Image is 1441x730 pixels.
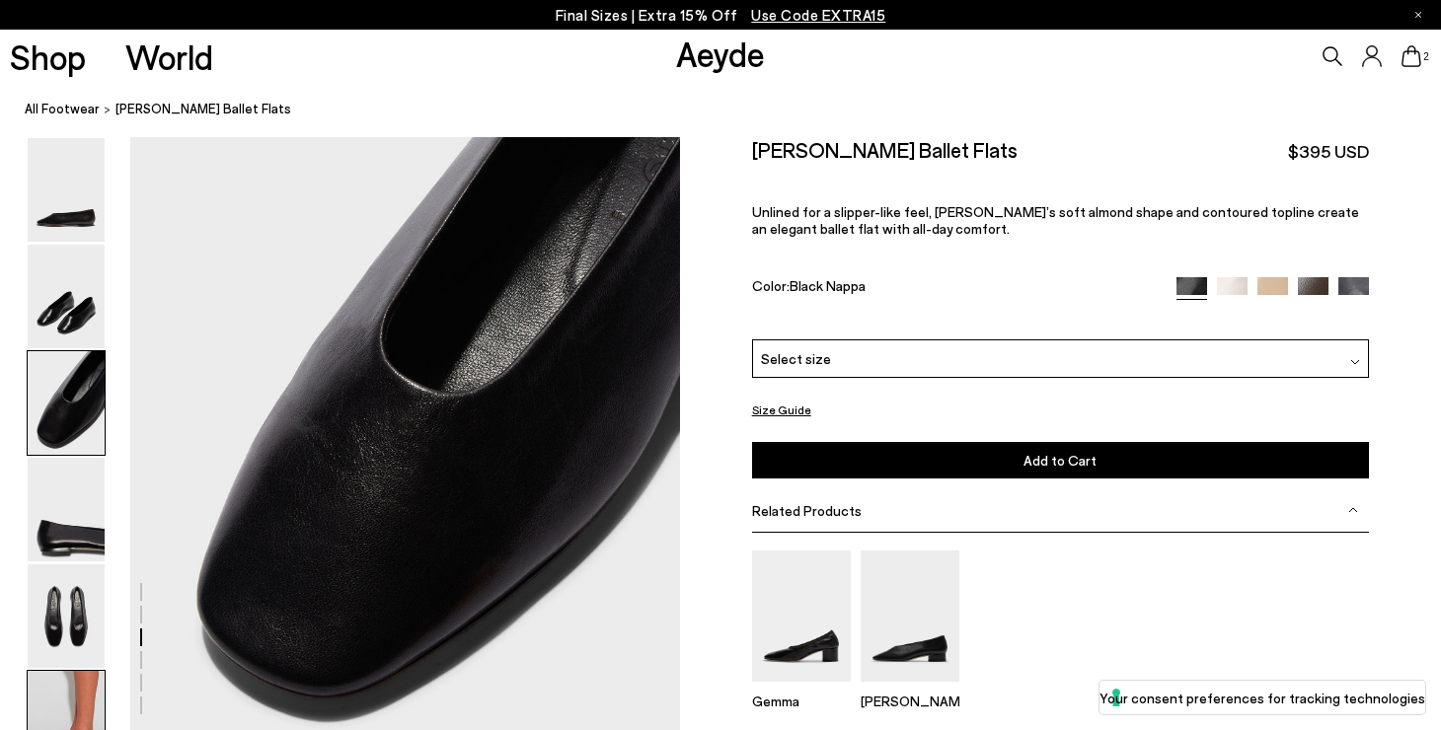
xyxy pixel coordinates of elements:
button: Size Guide [752,398,811,422]
a: Delia Low-Heeled Ballet Pumps [PERSON_NAME] [861,668,959,709]
img: Kirsten Ballet Flats - Image 4 [28,458,105,561]
nav: breadcrumb [25,83,1441,137]
img: svg%3E [1350,357,1360,367]
span: Add to Cart [1024,452,1097,469]
span: Unlined for a slipper-like feel, [PERSON_NAME]’s soft almond shape and contoured topline create a... [752,203,1359,237]
span: $395 USD [1288,139,1369,164]
span: [PERSON_NAME] Ballet Flats [115,99,291,119]
p: Gemma [752,693,851,709]
img: Kirsten Ballet Flats - Image 2 [28,245,105,348]
img: Kirsten Ballet Flats - Image 1 [28,138,105,242]
span: Related Products [752,502,862,519]
a: World [125,39,213,74]
button: Your consent preferences for tracking technologies [1100,681,1425,714]
img: Delia Low-Heeled Ballet Pumps [861,550,959,682]
span: Black Nappa [790,277,866,294]
label: Your consent preferences for tracking technologies [1100,688,1425,708]
img: svg%3E [1348,505,1358,515]
img: Gemma Block Heel Pumps [752,550,851,682]
a: All Footwear [25,99,100,119]
img: Kirsten Ballet Flats - Image 5 [28,564,105,668]
img: Kirsten Ballet Flats - Image 3 [28,351,105,455]
span: 2 [1421,51,1431,62]
button: Add to Cart [752,442,1369,478]
a: Shop [10,39,86,74]
p: [PERSON_NAME] [861,693,959,709]
a: Aeyde [676,33,765,74]
a: 2 [1402,45,1421,67]
span: Navigate to /collections/ss25-final-sizes [751,6,885,24]
h2: [PERSON_NAME] Ballet Flats [752,137,1018,162]
a: Gemma Block Heel Pumps Gemma [752,668,851,709]
p: Final Sizes | Extra 15% Off [556,3,886,28]
span: Select size [761,348,831,369]
div: Color: [752,277,1157,300]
